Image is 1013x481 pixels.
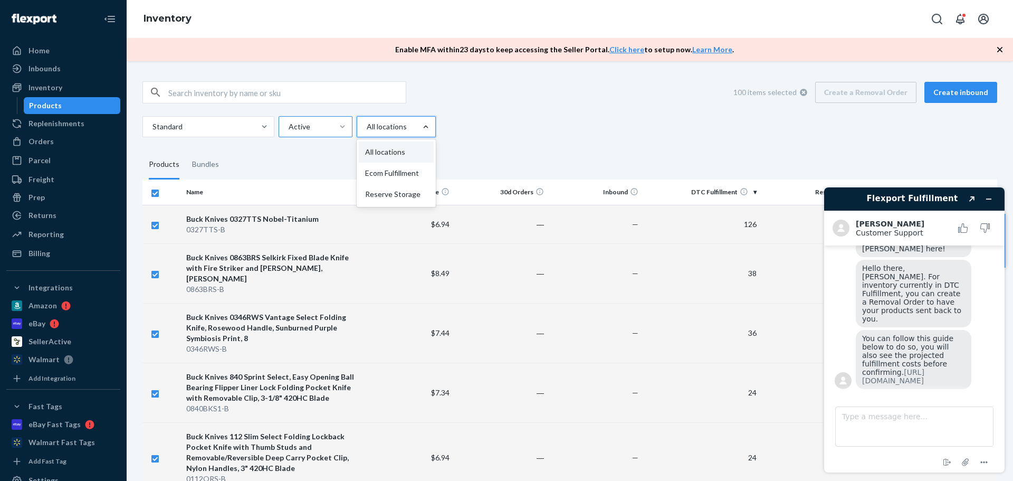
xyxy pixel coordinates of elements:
[28,318,45,329] div: eBay
[454,205,548,243] td: ―
[6,279,120,296] button: Integrations
[6,171,120,188] a: Freight
[151,121,152,132] input: Standard
[28,229,64,240] div: Reporting
[632,328,638,337] span: —
[431,269,450,278] span: $8.49
[643,303,761,363] td: 36
[6,315,120,332] a: eBay
[6,297,120,314] a: Amazon
[28,401,62,412] div: Fast Tags
[632,388,638,397] span: —
[6,372,120,385] a: Add Integration
[692,45,732,54] a: Learn More
[6,434,120,451] a: Walmart Fast Tags
[6,60,120,77] a: Inbounds
[359,142,434,163] div: All locations
[6,333,120,350] a: SellerActive
[28,437,95,448] div: Walmart Fast Tags
[149,150,179,180] div: Products
[973,8,994,30] button: Open account menu
[6,42,120,59] a: Home
[186,344,355,354] div: 0346RWS-B
[168,82,406,103] input: Search inventory by name or sku
[6,398,120,415] button: Fast Tags
[186,252,355,284] div: Buck Knives 0863BRS Selkirk Fixed Blade Knife with Fire Striker and [PERSON_NAME],[PERSON_NAME]
[28,45,50,56] div: Home
[632,269,638,278] span: —
[431,220,450,229] span: $6.94
[6,115,120,132] a: Replenishments
[609,45,644,54] a: Click here
[6,245,120,262] a: Billing
[28,336,71,347] div: SellerActive
[454,180,548,205] th: 30d Orders
[186,284,355,295] div: 0863BRS-B
[359,184,434,205] div: Reserve Storage
[733,82,807,103] div: 100 items selected
[643,363,761,422] td: 24
[28,155,51,166] div: Parcel
[431,453,450,462] span: $6.94
[926,8,948,30] button: Open Search Box
[28,210,56,221] div: Returns
[29,100,62,111] div: Products
[186,403,355,414] div: 0840BKS1-B
[431,328,450,337] span: $7.44
[6,455,120,468] a: Add Fast Tag
[186,224,355,235] div: 0327TTS-B
[761,180,879,205] th: Reserve Storage
[135,4,200,34] ol: breadcrumbs
[431,388,450,397] span: $7.34
[28,282,73,293] div: Integrations
[454,363,548,422] td: ―
[632,220,638,229] span: —
[28,354,60,365] div: Walmart
[643,243,761,303] td: 38
[186,372,355,403] div: Buck Knives 840 Sprint Select, Easy Opening Ball Bearing Flipper Liner Lock Folding Pocket Knife ...
[182,180,359,205] th: Name
[28,63,61,74] div: Inbounds
[6,133,120,150] a: Orders
[643,205,761,243] td: 126
[395,44,734,55] p: Enable MFA within 23 days to keep accessing the Seller Portal. to setup now. .
[454,243,548,303] td: ―
[28,82,62,93] div: Inventory
[28,118,84,129] div: Replenishments
[950,8,971,30] button: Open notifications
[28,419,81,430] div: eBay Fast Tags
[924,82,997,103] button: Create inbound
[643,180,761,205] th: DTC Fulfillment
[6,351,120,368] a: Walmart
[454,303,548,363] td: ―
[186,214,355,224] div: Buck Knives 0327TTS Nobel-Titanium
[632,453,638,462] span: —
[99,8,120,30] button: Close Navigation
[816,179,1013,481] iframe: Find more information here
[144,13,192,24] a: Inventory
[6,226,120,243] a: Reporting
[366,121,367,132] input: All locationsAll locationsEcom FulfillmentReserve Storage
[6,207,120,224] a: Returns
[28,248,50,259] div: Billing
[28,374,75,383] div: Add Integration
[192,150,219,180] div: Bundles
[28,174,54,185] div: Freight
[359,163,434,184] div: Ecom Fulfillment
